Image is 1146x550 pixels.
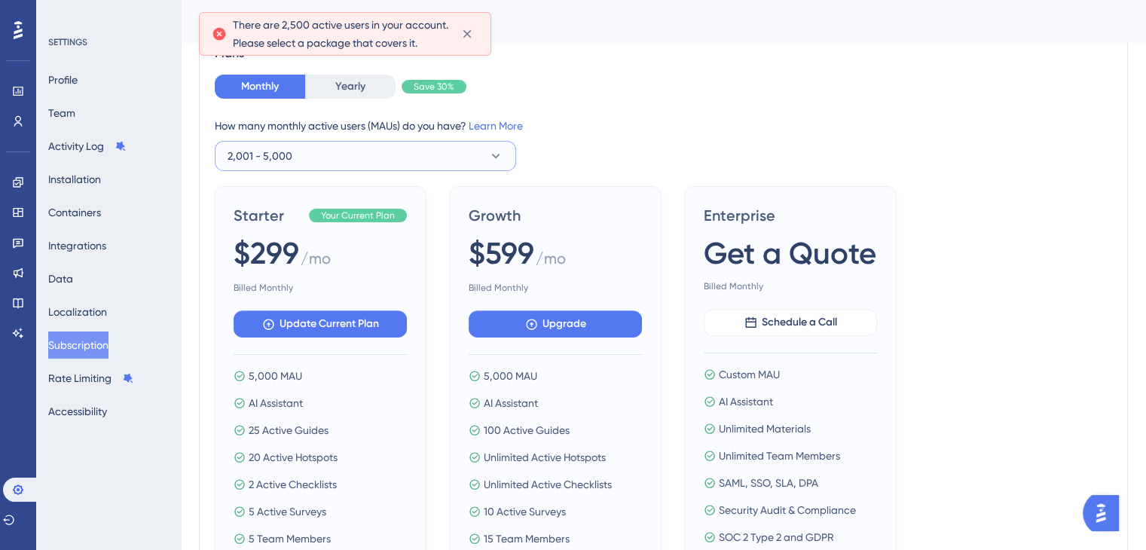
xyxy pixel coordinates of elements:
[199,11,1090,32] div: Subscription
[484,475,612,493] span: Unlimited Active Checklists
[215,75,305,99] button: Monthly
[536,248,566,276] span: / mo
[704,205,877,226] span: Enterprise
[542,315,586,333] span: Upgrade
[48,232,106,259] button: Integrations
[48,332,108,359] button: Subscription
[249,448,338,466] span: 20 Active Hotspots
[719,474,818,492] span: SAML, SSO, SLA, DPA
[280,315,379,333] span: Update Current Plan
[48,36,170,48] div: SETTINGS
[484,530,570,548] span: 15 Team Members
[215,141,516,171] button: 2,001 - 5,000
[484,367,537,385] span: 5,000 MAU
[704,280,877,292] span: Billed Monthly
[469,232,534,274] span: $599
[48,199,101,226] button: Containers
[215,117,1112,135] div: How many monthly active users (MAUs) do you have?
[234,310,407,338] button: Update Current Plan
[301,248,331,276] span: / mo
[48,365,134,392] button: Rate Limiting
[249,394,303,412] span: AI Assistant
[48,133,127,160] button: Activity Log
[215,44,1112,63] div: Plans
[249,530,331,548] span: 5 Team Members
[234,232,299,274] span: $299
[719,501,856,519] span: Security Audit & Compliance
[719,420,811,438] span: Unlimited Materials
[249,367,302,385] span: 5,000 MAU
[228,147,292,165] span: 2,001 - 5,000
[469,310,642,338] button: Upgrade
[414,81,454,93] span: Save 30%
[234,282,407,294] span: Billed Monthly
[469,120,523,132] a: Learn More
[469,282,642,294] span: Billed Monthly
[704,232,876,274] span: Get a Quote
[48,398,107,425] button: Accessibility
[1083,490,1128,536] iframe: UserGuiding AI Assistant Launcher
[48,99,75,127] button: Team
[704,309,877,336] button: Schedule a Call
[249,421,329,439] span: 25 Active Guides
[762,313,837,332] span: Schedule a Call
[484,503,566,521] span: 10 Active Surveys
[48,166,101,193] button: Installation
[484,421,570,439] span: 100 Active Guides
[48,298,107,325] button: Localization
[234,205,303,226] span: Starter
[719,365,780,383] span: Custom MAU
[719,528,834,546] span: SOC 2 Type 2 and GDPR
[249,503,326,521] span: 5 Active Surveys
[321,209,395,222] span: Your Current Plan
[48,265,73,292] button: Data
[233,16,449,52] span: There are 2,500 active users in your account. Please select a package that covers it.
[469,205,642,226] span: Growth
[484,448,606,466] span: Unlimited Active Hotspots
[249,475,337,493] span: 2 Active Checklists
[719,447,840,465] span: Unlimited Team Members
[305,75,396,99] button: Yearly
[48,66,78,93] button: Profile
[719,393,773,411] span: AI Assistant
[484,394,538,412] span: AI Assistant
